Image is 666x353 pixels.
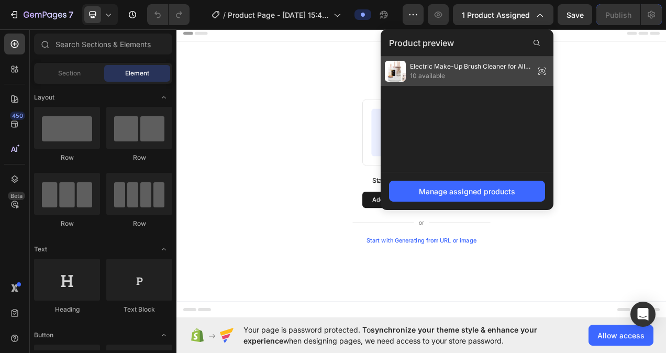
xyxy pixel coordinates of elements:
[106,153,172,162] div: Row
[156,89,172,106] span: Toggle open
[251,193,378,205] div: Start with Sections from sidebar
[589,325,653,346] button: Allow access
[125,69,149,78] span: Element
[228,9,329,20] span: Product Page - [DATE] 15:46:45
[243,325,537,345] span: synchronize your theme style & enhance your experience
[597,330,645,341] span: Allow access
[410,62,530,71] span: Electric Make-Up Brush Cleaner for All Beauty Make-Up Brush Sets, Contour, Eyeshadow, Blush Brush...
[244,272,385,281] div: Start with Generating from URL or image
[58,69,81,78] span: Section
[389,37,454,49] span: Product preview
[8,192,25,200] div: Beta
[385,61,406,82] img: preview-img
[34,330,53,340] span: Button
[596,4,640,25] button: Publish
[453,4,553,25] button: 1 product assigned
[34,153,100,162] div: Row
[462,9,530,20] span: 1 product assigned
[106,305,172,314] div: Text Block
[389,181,545,202] button: Manage assigned products
[106,219,172,228] div: Row
[419,186,515,197] div: Manage assigned products
[238,214,310,235] button: Add sections
[558,4,592,25] button: Save
[34,34,172,54] input: Search Sections & Elements
[10,112,25,120] div: 450
[147,4,190,25] div: Undo/Redo
[34,93,54,102] span: Layout
[316,214,390,235] button: Add elements
[223,9,226,20] span: /
[410,71,530,81] span: 10 available
[34,305,100,314] div: Heading
[34,245,47,254] span: Text
[630,302,656,327] div: Open Intercom Messenger
[34,219,100,228] div: Row
[567,10,584,19] span: Save
[156,327,172,344] span: Toggle open
[69,8,73,21] p: 7
[4,4,78,25] button: 7
[243,324,578,346] span: Your page is password protected. To when designing pages, we need access to your store password.
[156,241,172,258] span: Toggle open
[605,9,631,20] div: Publish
